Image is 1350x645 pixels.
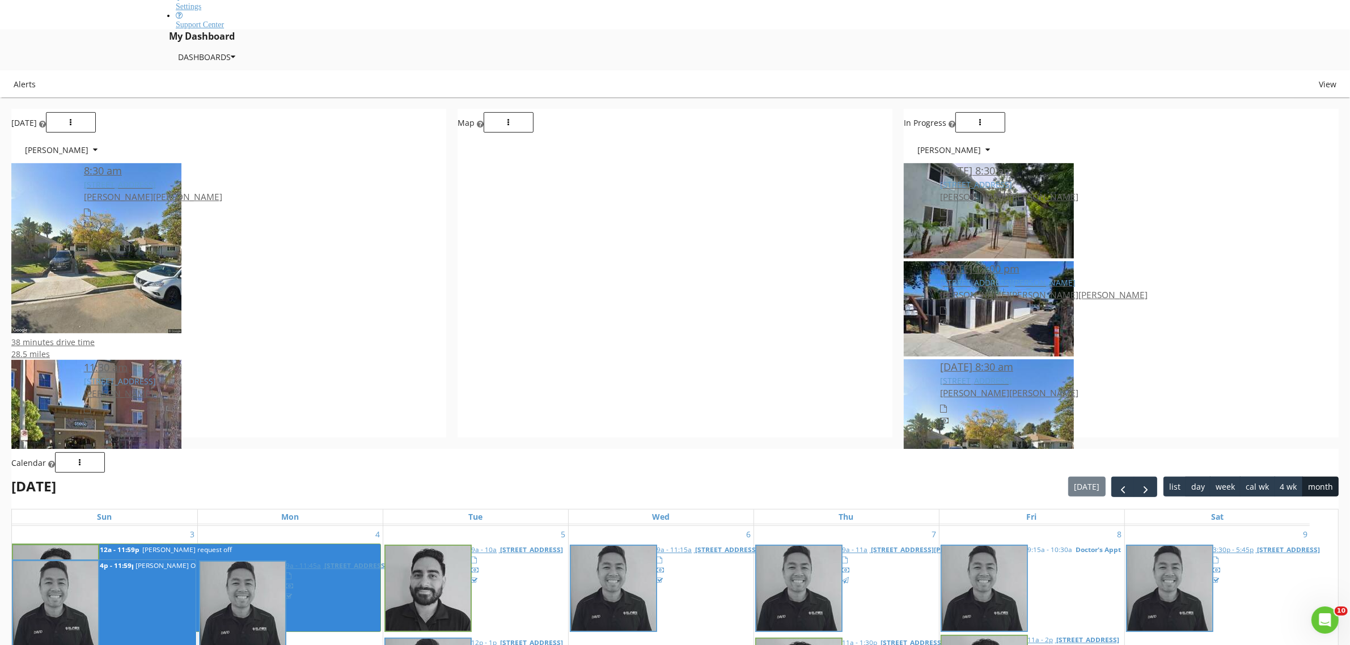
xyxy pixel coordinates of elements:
span: [STREET_ADDRESS] [501,545,564,554]
a: Go to August 6, 2025 [744,526,754,542]
iframe: Intercom live chat [1311,606,1339,634]
button: 4 wk [1275,477,1303,496]
a: Saturday [1209,510,1226,524]
h2: [DATE] [11,476,56,497]
a: 3:30p - 5:45p [STREET_ADDRESS] [1126,545,1321,585]
span: [PERSON_NAME] [1009,289,1078,301]
a: Monday [279,510,301,524]
span: [PERSON_NAME] [1009,387,1078,399]
div: [DATE] 8:30 am [940,359,1302,375]
span: 9a - 11:45a [286,561,321,570]
button: day [1186,477,1211,496]
a: [STREET_ADDRESS] [84,179,156,190]
a: 3:30p - 5:45p [STREET_ADDRESS] [1126,544,1309,636]
a: Go to August 5, 2025 [559,526,568,542]
a: Wednesday [650,510,672,524]
span: 9a - 10a [472,545,497,554]
span: [PERSON_NAME] [1009,191,1078,203]
span: [PERSON_NAME] [84,191,153,203]
span: [PERSON_NAME] [940,289,1009,301]
span: [PERSON_NAME] [940,387,1009,399]
button: Dashboards [169,46,244,67]
img: streetview [11,163,181,333]
span: Doctor's Appt [1076,545,1122,554]
a: Support Center [176,11,1188,29]
a: [STREET_ADDRESS][PERSON_NAME] [940,277,1076,288]
div: 8:30 am [84,163,410,179]
img: david_bw.jpg [570,545,657,632]
span: [PERSON_NAME] [1078,289,1148,301]
img: 9352112%2Fcover_photos%2FEVLj7hSf9D7BbxV74pU6%2Fsmall.jpg [904,261,1074,357]
span: [PERSON_NAME] [940,191,1009,203]
a: 8:30 am [STREET_ADDRESS] [PERSON_NAME][PERSON_NAME] 38 minutes drive time 28.5 miles [11,163,446,360]
span: [STREET_ADDRESS] [325,561,388,570]
span: Map [458,117,475,128]
a: 9a - 10a [STREET_ADDRESS] [384,545,564,585]
span: 3:30p - 5:45p [1213,545,1254,554]
img: walter_bw_2.jpg [384,545,472,632]
span: 12a - 11:59p [99,544,140,631]
span: [STREET_ADDRESS][PERSON_NAME] [871,545,989,554]
div: [DATE] 12:00 pm [940,261,1302,277]
span: 9a - 11a [843,545,868,554]
div: Support Center [176,20,1188,29]
button: month [1302,477,1339,496]
a: 9a - 11a [STREET_ADDRESS][PERSON_NAME] [755,544,938,636]
a: Sunday [95,510,114,524]
span: Calendar [11,457,46,468]
button: [DATE] [1068,477,1105,496]
span: In Progress [904,117,946,128]
a: Go to August 9, 2025 [1301,526,1310,542]
div: Alerts [14,78,1319,90]
div: [PERSON_NAME] [25,144,98,156]
button: Previous month [1111,477,1135,497]
a: Thursday [837,510,856,524]
a: 9a - 11:45a [STREET_ADDRESS] [199,561,388,601]
button: list [1163,477,1186,496]
img: david_bw.jpg [1126,545,1213,632]
span: [STREET_ADDRESS] [1258,545,1321,554]
a: [STREET_ADDRESS] [940,179,1012,190]
img: david_bw.jpg [755,545,843,632]
a: [DATE] 12:00 pm [STREET_ADDRESS][PERSON_NAME] [PERSON_NAME][PERSON_NAME][PERSON_NAME] [904,261,1339,359]
span: 9a - 11:15a [657,545,692,554]
a: Go to August 4, 2025 [374,526,383,542]
span: [STREET_ADDRESS] [696,545,759,554]
span: [PERSON_NAME] Off [136,561,200,570]
a: Tuesday [466,510,485,524]
button: Next month [1134,477,1157,497]
span: 9:15a - 10:30a [1028,545,1073,554]
img: david_bw.jpg [941,545,1028,632]
span: [PERSON_NAME] request off [142,545,232,554]
div: [PERSON_NAME] [917,144,990,156]
div: [DATE] 8:30 am [940,163,1302,179]
img: streetview [904,359,1074,529]
span: 10 [1335,606,1348,616]
span: View [1319,79,1336,90]
div: Dashboards [178,51,235,63]
a: Friday [1025,510,1039,524]
a: 9a - 11a [STREET_ADDRESS][PERSON_NAME] [755,545,989,585]
span: [PERSON_NAME] [153,191,222,203]
button: [PERSON_NAME] [16,139,107,160]
button: [PERSON_NAME] [908,139,999,160]
span: [STREET_ADDRESS] [1057,635,1120,644]
div: Settings [176,2,1188,11]
span: My Dashboard [169,30,235,43]
button: week [1210,477,1241,496]
a: Go to August 3, 2025 [188,526,197,542]
a: 9a - 11:15a [STREET_ADDRESS] [570,545,759,585]
a: 9a - 10a [STREET_ADDRESS] [384,544,567,636]
a: [DATE] 8:30 am [STREET_ADDRESS] [PERSON_NAME][PERSON_NAME] [904,359,1339,532]
img: 9281562%2Fcover_photos%2F1cNsWzUS70YUL1bl87KA%2Fsmall.jpg [904,163,1074,258]
a: [STREET_ADDRESS] [940,375,1012,386]
a: Go to August 7, 2025 [930,526,939,542]
a: [DATE] 8:30 am [STREET_ADDRESS] [PERSON_NAME][PERSON_NAME] [904,163,1339,261]
span: [DATE] [11,117,37,128]
a: Go to August 8, 2025 [1115,526,1124,542]
img: walter_bw_2.jpg [12,544,99,631]
button: cal wk [1240,477,1275,496]
span: 11a - 2p [1028,635,1053,644]
a: 9a - 11:15a [STREET_ADDRESS] [570,544,752,636]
